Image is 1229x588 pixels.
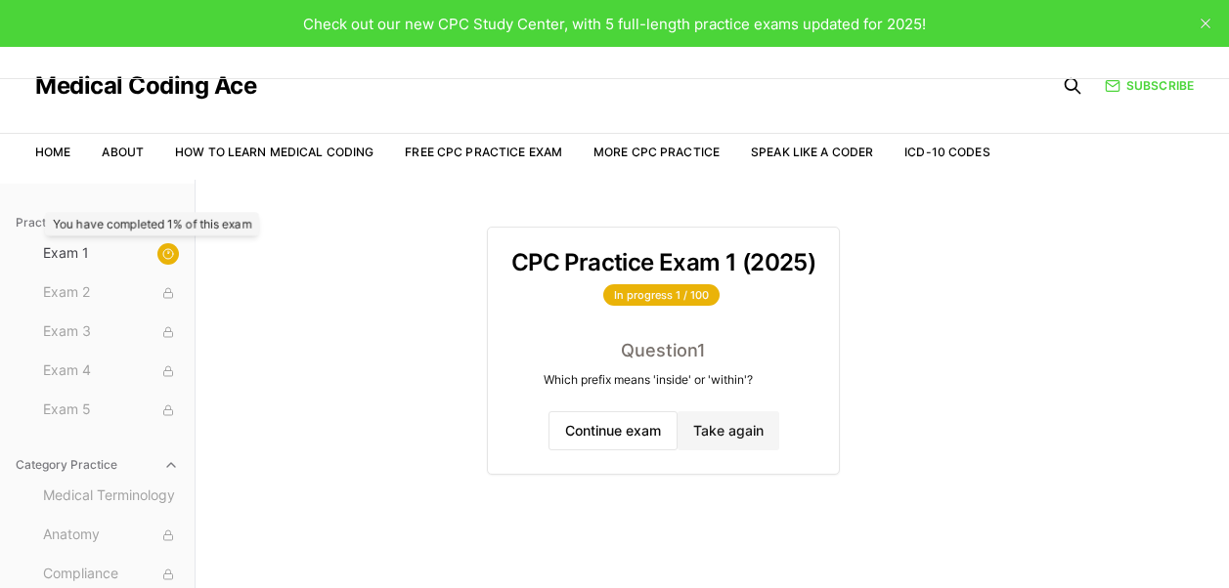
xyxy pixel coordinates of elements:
button: Exam 4 [35,356,187,387]
span: Exam 4 [43,360,179,382]
button: close [1190,8,1221,39]
div: In progress 1 / 100 [603,284,720,306]
a: Medical Coding Ace [35,74,256,98]
div: You have completed 1% of this exam [45,212,259,235]
button: Exam 3 [35,316,187,348]
h3: CPC Practice Exam 1 (2025) [511,251,815,274]
button: Exam 2 [35,277,187,309]
span: Exam 1 [43,243,179,265]
button: Category Practice [8,449,187,481]
span: Exam 2 [43,282,179,304]
span: Exam 3 [43,321,179,343]
div: Which prefix means 'inside' or 'within'? [511,372,785,388]
button: Exam 1 [35,238,187,270]
span: Check out our new CPC Study Center, with 5 full-length practice exams updated for 2025! [303,15,926,33]
button: Practice Exams [8,207,187,238]
button: Exam 5 [35,395,187,426]
span: Compliance [43,564,179,585]
button: Continue exam [549,411,678,450]
div: Question 1 [511,337,815,364]
span: Anatomy [43,525,179,546]
a: More CPC Practice [593,145,720,159]
a: How to Learn Medical Coding [175,145,373,159]
button: Medical Terminology [35,481,187,512]
a: Home [35,145,70,159]
button: Anatomy [35,520,187,551]
span: Exam 5 [43,399,179,421]
span: Medical Terminology [43,485,179,507]
a: ICD-10 Codes [904,145,989,159]
a: Free CPC Practice Exam [405,145,562,159]
a: Subscribe [1105,77,1194,95]
a: About [102,145,144,159]
button: Take again [678,411,779,450]
a: Speak Like a Coder [751,145,873,159]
